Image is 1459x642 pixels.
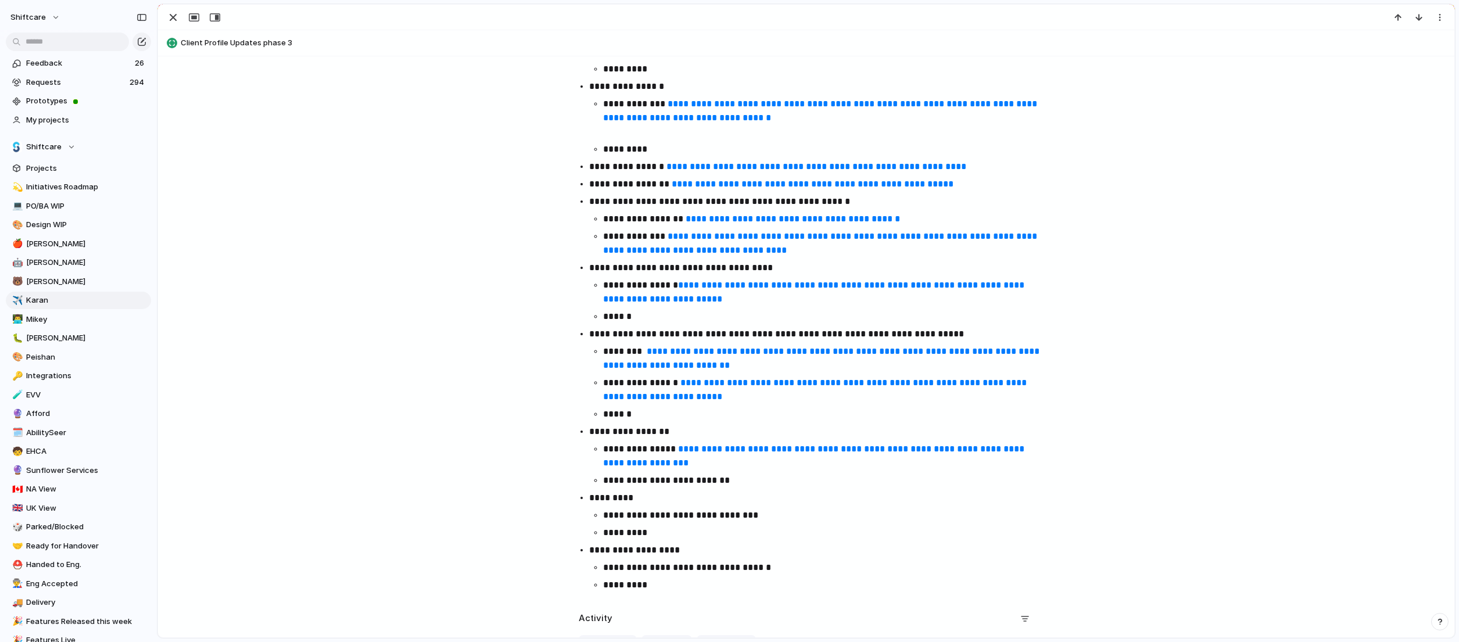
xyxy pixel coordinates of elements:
span: Ready for Handover [26,540,147,552]
button: 🔑 [10,370,22,382]
button: 🍎 [10,238,22,250]
div: 🔮 [12,464,20,477]
button: 🧪 [10,389,22,401]
div: 🎉 [12,615,20,628]
a: 🧪EVV [6,386,151,404]
div: 🐻 [12,275,20,288]
div: 🧪 [12,388,20,401]
div: ⛑️Handed to Eng. [6,556,151,573]
a: 🎨Design WIP [6,216,151,234]
button: 🐛 [10,332,22,344]
div: 🎨 [12,350,20,364]
a: 🇬🇧UK View [6,500,151,517]
button: Client Profile Updates phase 3 [163,34,1449,52]
div: 🧒 [12,445,20,458]
button: 🧒 [10,446,22,457]
span: 26 [135,58,146,69]
div: ✈️ [12,294,20,307]
div: 🗓️ [12,426,20,439]
div: 🚚 [12,596,20,609]
span: Integrations [26,370,147,382]
a: 🇨🇦NA View [6,480,151,498]
div: 🐛 [12,332,20,345]
div: 🤝Ready for Handover [6,537,151,555]
div: 💫 [12,181,20,194]
span: Mikey [26,314,147,325]
div: 🇬🇧 [12,501,20,515]
div: ⛑️ [12,558,20,572]
a: 🎨Peishan [6,349,151,366]
a: 🐛[PERSON_NAME] [6,329,151,347]
a: Feedback26 [6,55,151,72]
span: Handed to Eng. [26,559,147,571]
span: My projects [26,114,147,126]
span: Prototypes [26,95,147,107]
a: 🧒EHCA [6,443,151,460]
a: Requests294 [6,74,151,91]
a: 🎉Features Released this week [6,613,151,630]
a: 🐻[PERSON_NAME] [6,273,151,290]
a: 👨‍💻Mikey [6,311,151,328]
span: Client Profile Updates phase 3 [181,37,1449,49]
a: 🔮Afford [6,405,151,422]
button: 🎨 [10,219,22,231]
span: Features Released this week [26,616,147,627]
a: Prototypes [6,92,151,110]
a: 👨‍🏭Eng Accepted [6,575,151,593]
span: AbilitySeer [26,427,147,439]
div: 🤖 [12,256,20,270]
button: 🇨🇦 [10,483,22,495]
button: 🎨 [10,352,22,363]
span: Initiatives Roadmap [26,181,147,193]
span: 294 [130,77,146,88]
span: Eng Accepted [26,578,147,590]
span: [PERSON_NAME] [26,332,147,344]
span: NA View [26,483,147,495]
div: 🍎 [12,237,20,250]
div: 🎲Parked/Blocked [6,518,151,536]
span: Karan [26,295,147,306]
div: 🤝 [12,539,20,553]
span: EVV [26,389,147,401]
span: Shiftcare [26,141,62,153]
button: 🐻 [10,276,22,288]
a: 💻PO/BA WIP [6,198,151,215]
button: 🔮 [10,465,22,476]
span: Peishan [26,352,147,363]
button: ⛑️ [10,559,22,571]
a: 💫Initiatives Roadmap [6,178,151,196]
span: Requests [26,77,126,88]
button: 💻 [10,200,22,212]
span: [PERSON_NAME] [26,238,147,250]
span: Parked/Blocked [26,521,147,533]
div: 💻 [12,199,20,213]
span: Afford [26,408,147,419]
div: 🤖[PERSON_NAME] [6,254,151,271]
a: 🔑Integrations [6,367,151,385]
a: 🗓️AbilitySeer [6,424,151,442]
a: 🚚Delivery [6,594,151,611]
button: 🤖 [10,257,22,268]
a: ✈️Karan [6,292,151,309]
button: 🗓️ [10,427,22,439]
a: Projects [6,160,151,177]
a: 🍎[PERSON_NAME] [6,235,151,253]
button: 🔮 [10,408,22,419]
button: shiftcare [5,8,66,27]
button: 💫 [10,181,22,193]
div: 🔮Sunflower Services [6,462,151,479]
h2: Activity [579,612,612,625]
button: 👨‍💻 [10,314,22,325]
div: 🇨🇦 [12,483,20,496]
